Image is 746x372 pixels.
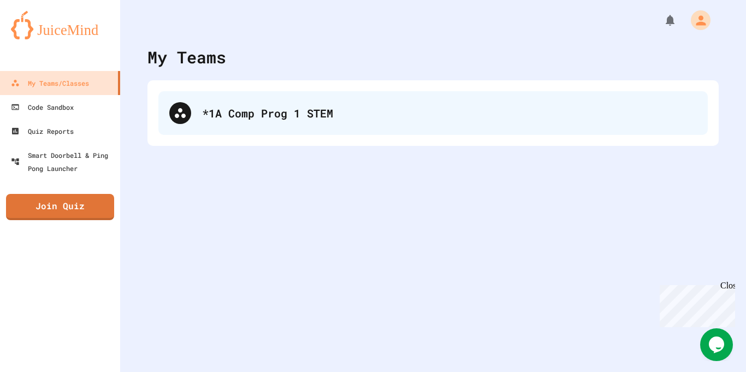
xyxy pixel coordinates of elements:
div: *1A Comp Prog 1 STEM [158,91,708,135]
div: Code Sandbox [11,101,74,114]
div: Chat with us now!Close [4,4,75,69]
img: logo-orange.svg [11,11,109,39]
div: My Teams/Classes [11,76,89,90]
a: Join Quiz [6,194,114,220]
div: My Account [679,8,713,33]
iframe: chat widget [700,328,735,361]
div: My Teams [147,45,226,69]
iframe: chat widget [655,281,735,327]
div: Quiz Reports [11,125,74,138]
div: *1A Comp Prog 1 STEM [202,105,697,121]
div: My Notifications [643,11,679,29]
div: Smart Doorbell & Ping Pong Launcher [11,149,116,175]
